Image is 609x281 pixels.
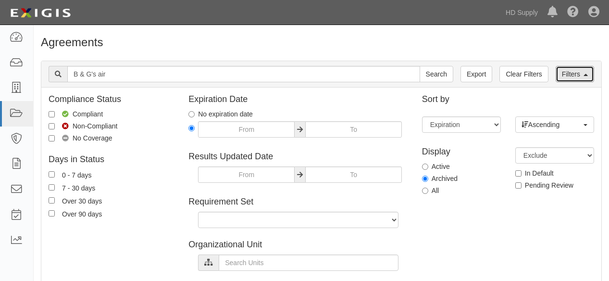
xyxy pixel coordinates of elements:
label: All [422,186,439,195]
input: Over 30 days [49,197,55,204]
input: All [422,188,428,194]
input: No expiration date [188,111,195,117]
input: 7 - 30 days [49,184,55,191]
h4: Sort by [422,95,594,104]
h4: Organizational Unit [188,240,407,250]
label: Active [422,162,450,171]
input: Search [67,66,420,82]
input: No Coverage [49,135,55,141]
div: 0 - 7 days [62,169,91,180]
input: In Default [515,170,522,177]
input: Search [420,66,453,82]
i: Help Center - Complianz [567,7,579,18]
input: From [198,121,295,138]
input: 0 - 7 days [49,171,55,178]
a: Filters [556,66,594,82]
a: Clear Filters [499,66,548,82]
h4: Compliance Status [49,95,174,104]
h4: Requirement Set [188,197,407,207]
label: Archived [422,174,458,183]
img: logo-5460c22ac91f19d4615b14bd174203de0afe785f0fc80cf4dbbc73dc1793850b.png [7,4,74,22]
label: Pending Review [515,180,573,190]
h1: Agreements [41,36,602,49]
h4: Days in Status [49,155,174,165]
button: Ascending [515,116,594,133]
input: Active [422,164,428,170]
h4: Display [422,147,501,157]
input: Compliant [49,111,55,117]
label: No Coverage [49,133,112,143]
input: Archived [422,176,428,182]
label: In Default [515,168,554,178]
div: 7 - 30 days [62,182,95,193]
label: Compliant [49,109,103,119]
input: Non-Compliant [49,123,55,129]
input: Search Units [219,255,398,271]
div: Over 30 days [62,195,102,206]
h4: Results Updated Date [188,152,407,162]
input: Over 90 days [49,210,55,217]
a: HD Supply [501,3,543,22]
label: No expiration date [188,109,253,119]
h4: Expiration Date [188,95,407,104]
span: Ascending [522,120,582,129]
input: Pending Review [515,182,522,189]
input: From [198,166,295,183]
label: Non-Compliant [49,121,117,131]
a: Export [460,66,492,82]
input: To [305,166,402,183]
input: To [305,121,402,138]
div: Over 90 days [62,208,102,219]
